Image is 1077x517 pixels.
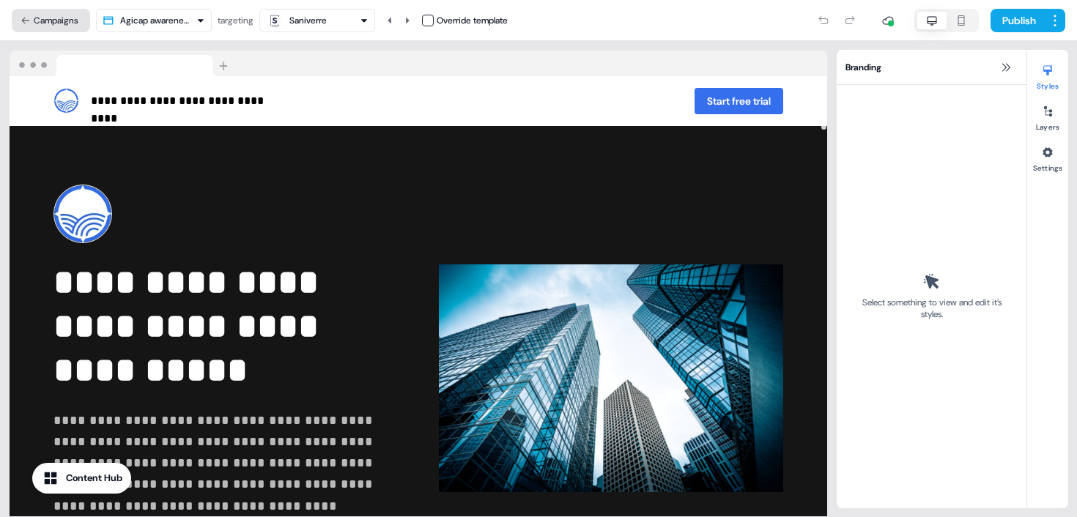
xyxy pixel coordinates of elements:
[32,463,131,494] button: Content Hub
[424,88,783,114] div: Start free trial
[437,13,508,28] div: Override template
[259,9,375,32] button: Saniverre
[1027,141,1068,173] button: Settings
[695,88,783,114] button: Start free trial
[991,9,1045,32] button: Publish
[66,471,122,486] div: Content Hub
[10,51,234,77] img: Browser topbar
[1027,100,1068,132] button: Layers
[1027,59,1068,91] button: Styles
[218,13,253,28] div: targeting
[289,13,327,28] div: Saniverre
[857,297,1006,320] div: Select something to view and edit it’s styles.
[120,13,191,28] div: Agicap awareness
[837,50,1026,85] div: Branding
[12,9,90,32] button: Campaigns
